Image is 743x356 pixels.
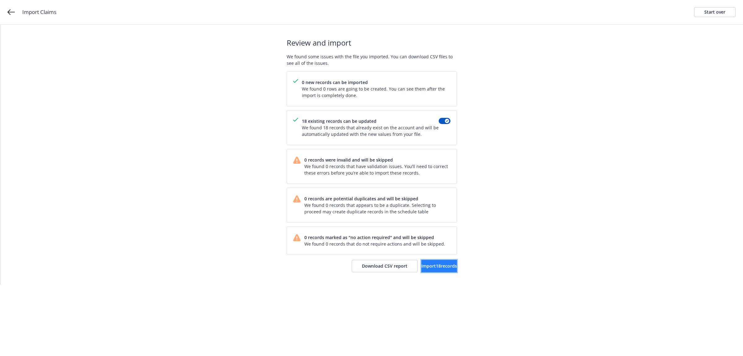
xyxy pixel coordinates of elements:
[302,86,450,99] span: We found 0 rows are going to be created. You can see them after the import is completely done.
[22,8,56,16] span: Import Claims
[304,234,445,241] span: 0 records marked as "no action required" and will be skipped
[421,260,457,272] button: Import18records
[304,195,450,202] span: 0 records are potential duplicates and will be skipped
[287,37,457,48] span: Review and import
[704,7,725,17] div: Start over
[421,263,457,269] span: Import 18 records
[304,241,445,247] span: We found 0 records that do not require actions and will be skipped.
[362,263,407,269] span: Download CSV report
[304,202,450,215] span: We found 0 records that appears to be a duplicate. Selecting to proceed may create duplicate reco...
[287,53,457,66] span: We found some issues with the file you imported. You can download CSV files to see all of the iss...
[304,157,450,163] span: 0 records were invalid and will be skipped
[304,163,450,176] span: We found 0 records that have validation issues. You’ll need to correct these errors before you’re...
[352,260,418,272] button: Download CSV report
[694,7,736,17] a: Start over
[302,124,439,137] span: We found 18 records that already exist on the account and will be automatically updated with the ...
[302,79,450,86] span: 0 new records can be imported
[302,118,439,124] span: 18 existing records can be updated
